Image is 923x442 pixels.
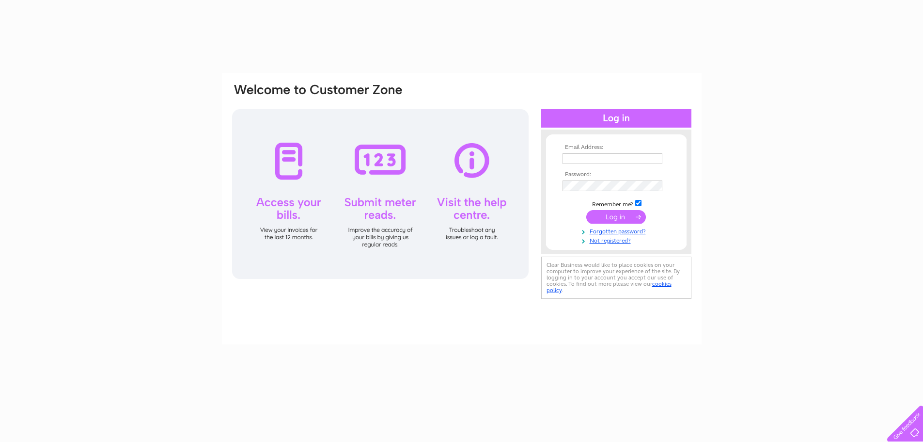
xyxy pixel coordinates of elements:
th: Password: [560,171,673,178]
a: cookies policy [547,280,672,294]
td: Remember me? [560,198,673,208]
a: Forgotten password? [563,226,673,235]
a: Not registered? [563,235,673,245]
th: Email Address: [560,144,673,151]
div: Clear Business would like to place cookies on your computer to improve your experience of the sit... [541,257,691,299]
input: Submit [586,210,646,224]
